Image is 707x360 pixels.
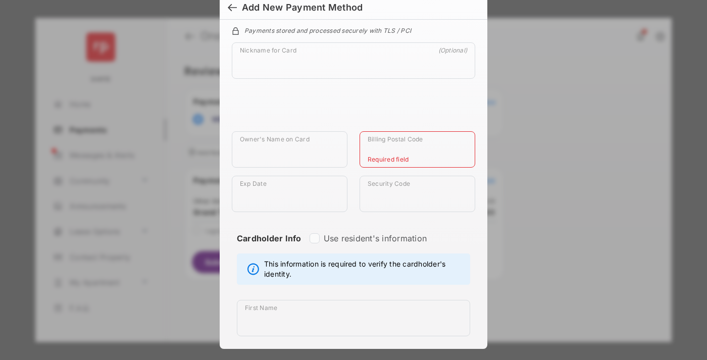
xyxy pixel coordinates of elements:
div: Add New Payment Method [242,2,363,13]
label: Use resident's information [324,233,427,243]
span: This information is required to verify the cardholder's identity. [264,259,465,279]
iframe: Credit card field [232,87,475,131]
strong: Cardholder Info [237,233,301,262]
div: Payments stored and processed securely with TLS / PCI [232,25,475,34]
